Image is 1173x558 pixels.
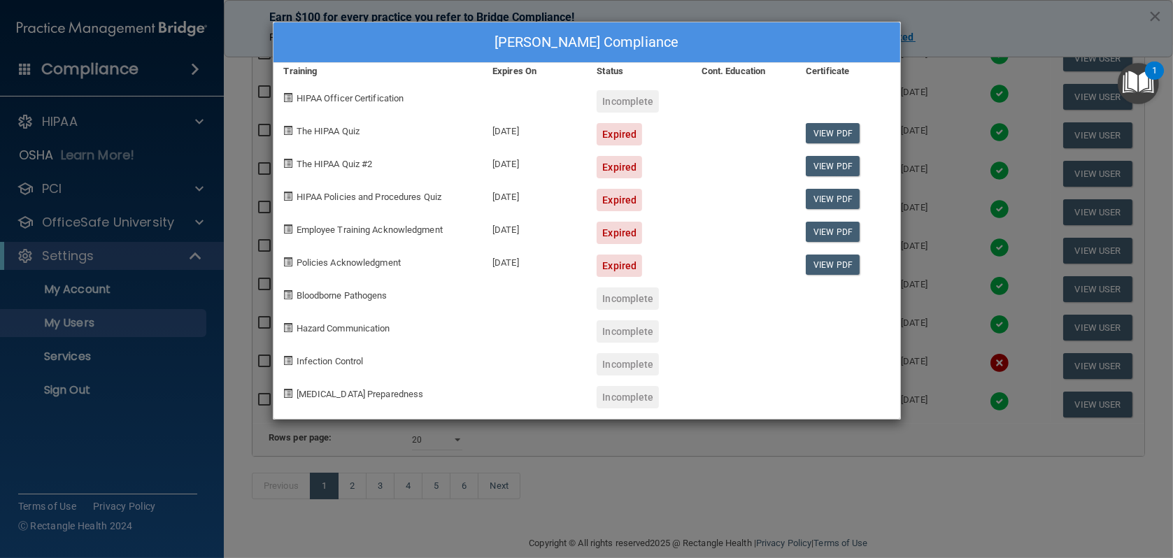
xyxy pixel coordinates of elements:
div: [DATE] [482,211,586,244]
div: [PERSON_NAME] Compliance [273,22,900,63]
span: HIPAA Policies and Procedures Quiz [297,192,441,202]
div: Training [273,63,483,80]
span: HIPAA Officer Certification [297,93,404,103]
a: View PDF [806,123,860,143]
div: Cont. Education [691,63,795,80]
div: Incomplete [597,90,659,113]
button: Open Resource Center, 1 new notification [1118,63,1159,104]
div: Expired [597,255,642,277]
span: The HIPAA Quiz [297,126,360,136]
span: [MEDICAL_DATA] Preparedness [297,389,424,399]
div: Expired [597,189,642,211]
div: [DATE] [482,244,586,277]
div: Incomplete [597,287,659,310]
span: Hazard Communication [297,323,390,334]
div: [DATE] [482,178,586,211]
div: [DATE] [482,145,586,178]
a: View PDF [806,189,860,209]
div: Expired [597,222,642,244]
a: View PDF [806,255,860,275]
div: Expired [597,156,642,178]
div: [DATE] [482,113,586,145]
span: Infection Control [297,356,364,366]
div: Incomplete [597,353,659,375]
a: View PDF [806,222,860,242]
div: Incomplete [597,386,659,408]
div: Incomplete [597,320,659,343]
div: 1 [1152,71,1157,89]
div: Certificate [795,63,900,80]
div: Expires On [482,63,586,80]
div: Expired [597,123,642,145]
div: Status [586,63,690,80]
span: The HIPAA Quiz #2 [297,159,373,169]
span: Bloodborne Pathogens [297,290,388,301]
span: Policies Acknowledgment [297,257,401,268]
a: View PDF [806,156,860,176]
span: Employee Training Acknowledgment [297,224,443,235]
